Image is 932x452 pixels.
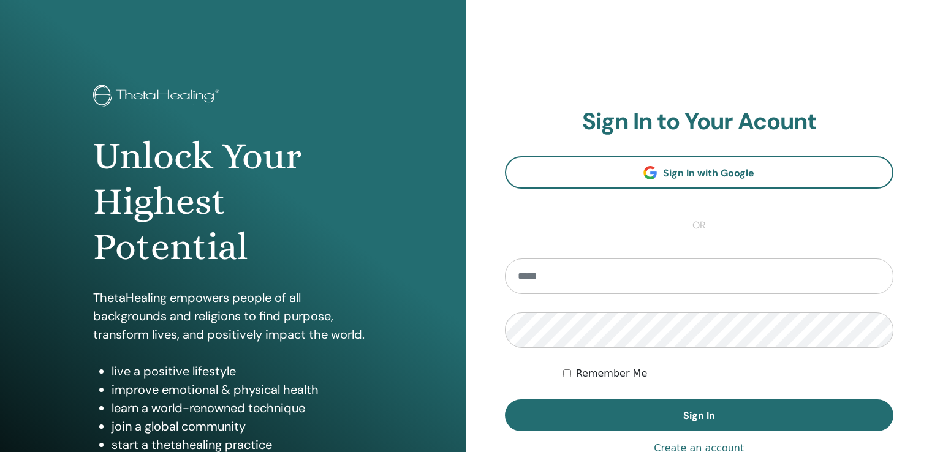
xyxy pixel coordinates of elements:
[505,108,894,136] h2: Sign In to Your Acount
[112,417,373,435] li: join a global community
[505,399,894,431] button: Sign In
[576,366,648,381] label: Remember Me
[112,380,373,399] li: improve emotional & physical health
[505,156,894,189] a: Sign In with Google
[93,134,373,270] h1: Unlock Your Highest Potential
[663,167,754,179] span: Sign In with Google
[686,218,712,233] span: or
[93,288,373,344] p: ThetaHealing empowers people of all backgrounds and religions to find purpose, transform lives, a...
[563,366,893,381] div: Keep me authenticated indefinitely or until I manually logout
[112,362,373,380] li: live a positive lifestyle
[112,399,373,417] li: learn a world-renowned technique
[683,409,715,422] span: Sign In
